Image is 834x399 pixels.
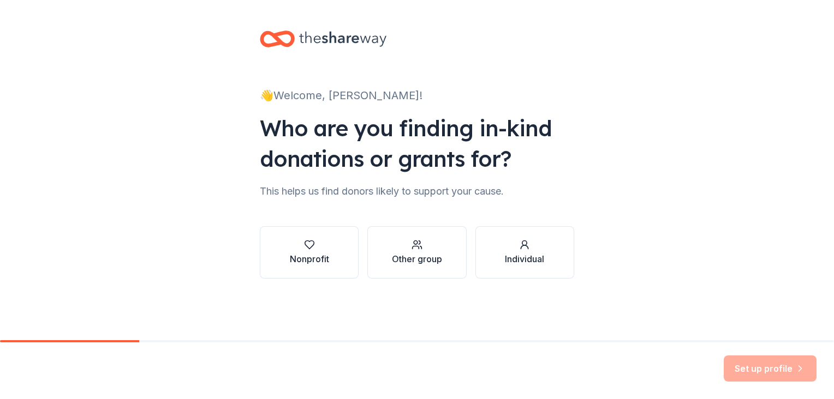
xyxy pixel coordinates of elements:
[260,226,359,279] button: Nonprofit
[290,252,329,265] div: Nonprofit
[475,226,574,279] button: Individual
[505,252,544,265] div: Individual
[260,183,574,200] div: This helps us find donors likely to support your cause.
[260,87,574,104] div: 👋 Welcome, [PERSON_NAME]!
[392,252,442,265] div: Other group
[260,113,574,174] div: Who are you finding in-kind donations or grants for?
[367,226,466,279] button: Other group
